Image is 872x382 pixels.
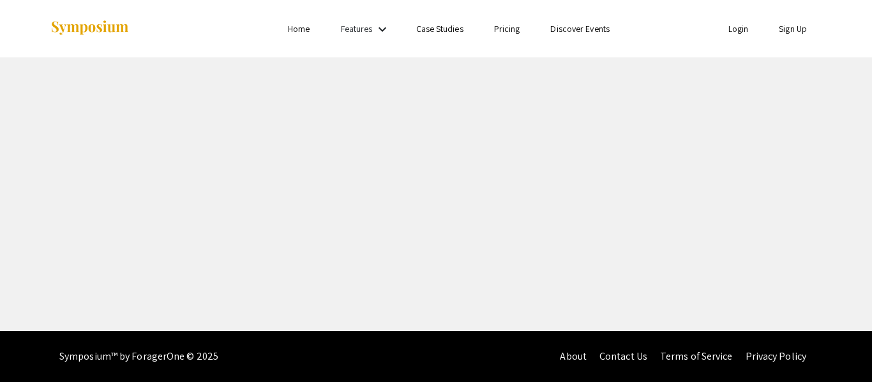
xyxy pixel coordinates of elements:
a: Discover Events [550,23,610,34]
a: Terms of Service [660,349,733,363]
a: Case Studies [416,23,463,34]
img: Symposium by ForagerOne [50,20,130,37]
a: Features [341,23,373,34]
a: Pricing [494,23,520,34]
a: Privacy Policy [746,349,806,363]
div: Symposium™ by ForagerOne © 2025 [59,331,218,382]
mat-icon: Expand Features list [375,22,390,37]
a: Sign Up [779,23,807,34]
a: Home [288,23,310,34]
a: About [560,349,587,363]
a: Login [728,23,749,34]
a: Contact Us [599,349,647,363]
